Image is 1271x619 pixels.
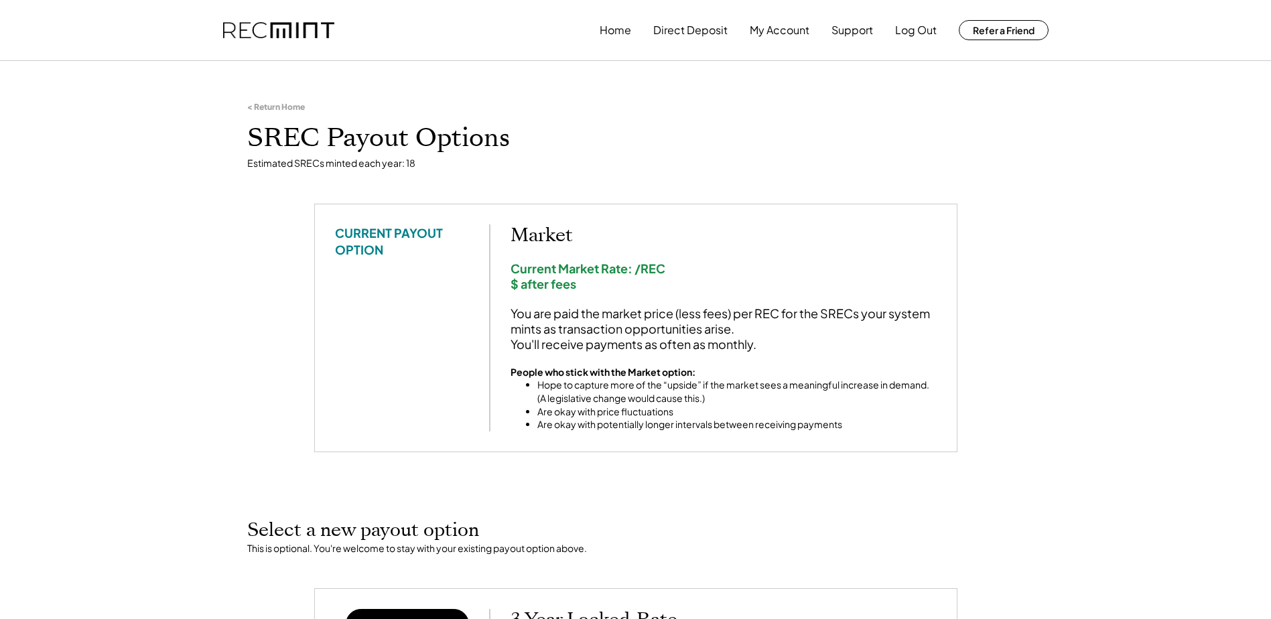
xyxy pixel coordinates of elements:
[537,379,937,405] li: Hope to capture more of the “upside” if the market sees a meaningful increase in demand. (A legis...
[537,418,937,431] li: Are okay with potentially longer intervals between receiving payments
[247,123,1024,154] h1: SREC Payout Options
[247,157,1024,170] div: Estimated SRECs minted each year: 18
[895,17,937,44] button: Log Out
[959,20,1049,40] button: Refer a Friend
[247,542,1024,555] div: This is optional. You're welcome to stay with your existing payout option above.
[653,17,728,44] button: Direct Deposit
[335,224,469,258] div: CURRENT PAYOUT OPTION
[511,224,937,247] h2: Market
[511,366,695,378] strong: People who stick with the Market option:
[247,102,305,113] div: < Return Home
[223,22,334,39] img: recmint-logotype%403x.png
[600,17,631,44] button: Home
[247,519,1024,542] h2: Select a new payout option
[750,17,809,44] button: My Account
[511,261,937,292] div: Current Market Rate: /REC $ after fees
[537,405,937,419] li: Are okay with price fluctuations
[511,305,937,352] div: You are paid the market price (less fees) per REC for the SRECs your system mints as transaction ...
[831,17,873,44] button: Support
